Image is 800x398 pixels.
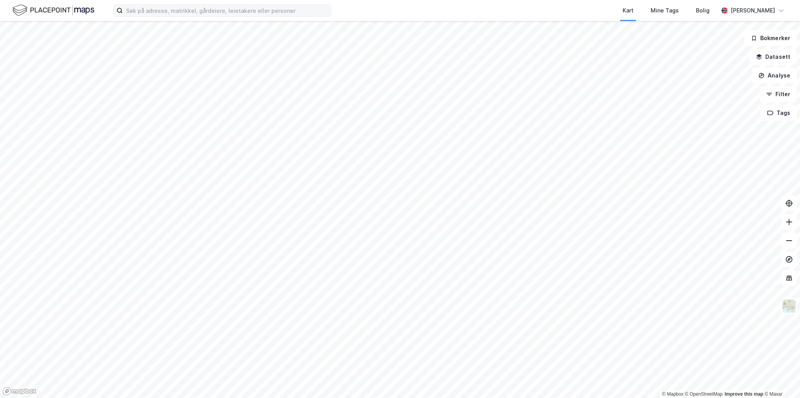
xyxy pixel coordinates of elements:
button: Bokmerker [744,30,797,46]
a: Mapbox [662,391,683,397]
button: Analyse [752,68,797,83]
img: logo.f888ab2527a4732fd821a326f86c7f29.svg [12,4,94,17]
div: [PERSON_NAME] [731,6,775,15]
a: Improve this map [725,391,763,397]
input: Søk på adresse, matrikkel, gårdeiere, leietakere eller personer [123,5,331,16]
button: Datasett [749,49,797,65]
button: Filter [759,86,797,102]
div: Mine Tags [651,6,679,15]
iframe: Chat Widget [761,361,800,398]
div: Kart [623,6,634,15]
img: Z [782,299,796,313]
a: OpenStreetMap [685,391,723,397]
button: Tags [761,105,797,121]
a: Mapbox homepage [2,387,37,396]
div: Bolig [696,6,710,15]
